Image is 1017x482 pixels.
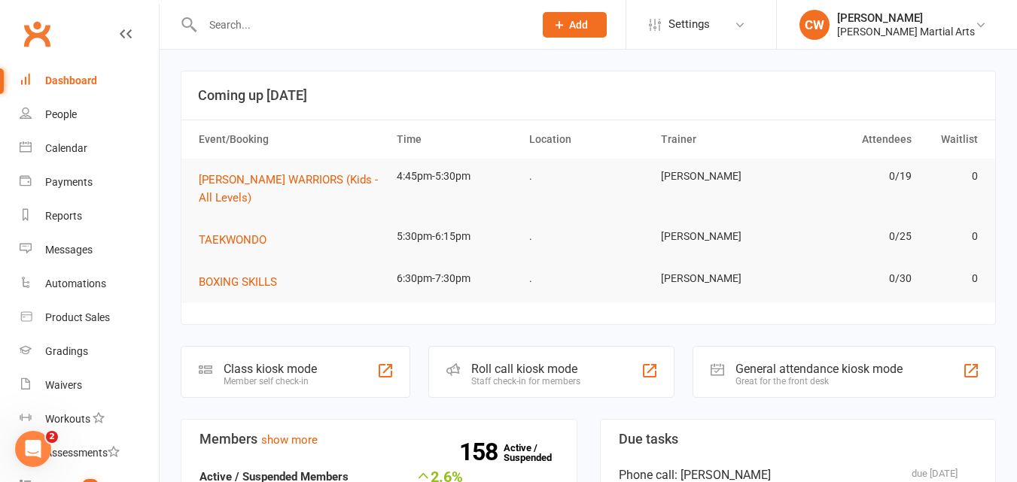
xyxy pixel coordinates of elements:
div: [PERSON_NAME] Martial Arts [837,25,975,38]
h3: Coming up [DATE] [198,88,979,103]
div: Gradings [45,345,88,357]
td: 5:30pm-6:15pm [390,219,522,254]
div: [PERSON_NAME] [837,11,975,25]
td: [PERSON_NAME] [654,261,787,296]
a: Product Sales [20,301,159,335]
span: BOXING SKILLS [199,275,277,289]
span: : [PERSON_NAME] [674,468,771,482]
span: TAEKWONDO [199,233,266,247]
div: Roll call kiosk mode [471,362,580,376]
div: Workouts [45,413,90,425]
div: Reports [45,210,82,222]
td: 0 [918,261,985,296]
th: Trainer [654,120,787,159]
div: Waivers [45,379,82,391]
td: [PERSON_NAME] [654,159,787,194]
a: Payments [20,165,159,199]
th: Attendees [787,120,919,159]
h3: Members [199,432,559,447]
td: 4:45pm-5:30pm [390,159,522,194]
a: People [20,98,159,132]
div: Payments [45,176,93,188]
span: 2 [46,431,58,443]
a: show more [261,433,318,447]
span: Add [569,19,588,31]
div: Assessments [45,447,120,459]
a: Assessments [20,436,159,470]
td: 0 [918,159,985,194]
div: People [45,108,77,120]
input: Search... [198,14,523,35]
button: BOXING SKILLS [199,273,288,291]
div: Dashboard [45,74,97,86]
a: Reports [20,199,159,233]
iframe: Intercom live chat [15,431,51,467]
td: . [522,261,655,296]
strong: 158 [459,441,504,463]
button: TAEKWONDO [199,231,277,249]
button: [PERSON_NAME] WARRIORS (Kids - All Levels) [199,171,383,207]
a: Dashboard [20,64,159,98]
td: 6:30pm-7:30pm [390,261,522,296]
a: Waivers [20,368,159,402]
span: [PERSON_NAME] WARRIORS (Kids - All Levels) [199,173,378,205]
div: Messages [45,244,93,256]
h3: Due tasks [619,432,978,447]
td: 0 [918,219,985,254]
th: Waitlist [918,120,985,159]
a: Automations [20,267,159,301]
th: Event/Booking [192,120,390,159]
td: . [522,159,655,194]
th: Time [390,120,522,159]
span: Settings [668,8,710,41]
th: Location [522,120,655,159]
td: 0/19 [787,159,919,194]
button: Add [543,12,607,38]
div: Class kiosk mode [224,362,317,376]
div: Automations [45,277,106,290]
div: Staff check-in for members [471,376,580,387]
div: Calendar [45,142,87,154]
a: Gradings [20,335,159,368]
td: 0/25 [787,219,919,254]
div: CW [799,10,830,40]
a: Clubworx [18,15,56,53]
div: General attendance kiosk mode [735,362,903,376]
a: 158Active / Suspended [504,432,570,474]
td: [PERSON_NAME] [654,219,787,254]
div: Product Sales [45,311,110,323]
div: Great for the front desk [735,376,903,387]
div: Member self check-in [224,376,317,387]
a: Messages [20,233,159,267]
a: Workouts [20,402,159,436]
div: Phone call [619,468,978,482]
a: Calendar [20,132,159,165]
td: 0/30 [787,261,919,296]
td: . [522,219,655,254]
